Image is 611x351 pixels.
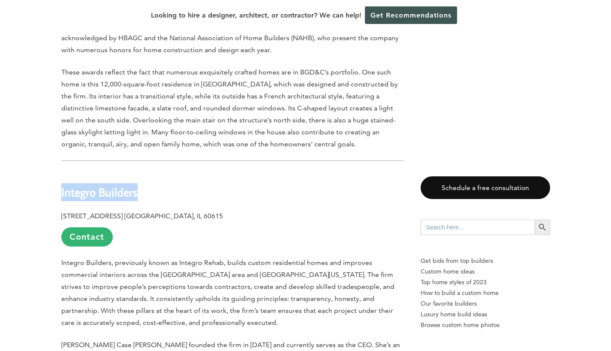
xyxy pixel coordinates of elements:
[421,220,535,235] input: Search here...
[421,298,550,309] a: Our favorite builders
[421,256,550,266] p: Get bids from top builders
[61,212,223,220] b: [STREET_ADDRESS] [GEOGRAPHIC_DATA], IL 60615
[421,320,550,330] a: Browse custom home photos
[61,184,138,199] b: Integro Builders
[61,227,113,247] a: Contact
[61,259,394,327] span: Integro Builders, previously known as Integro Rehab, builds custom residential homes and improves...
[421,277,550,288] a: Top home styles of 2023
[61,68,398,148] span: These awards reflect the fact that numerous exquisitely crafted homes are in BGD&C’s portfolio. O...
[538,223,547,232] svg: Search
[421,176,550,199] a: Schedule a free consultation
[421,266,550,277] a: Custom home ideas
[365,6,457,24] a: Get Recommendations
[421,309,550,320] a: Luxury home build ideas
[421,288,550,298] a: How to build a custom home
